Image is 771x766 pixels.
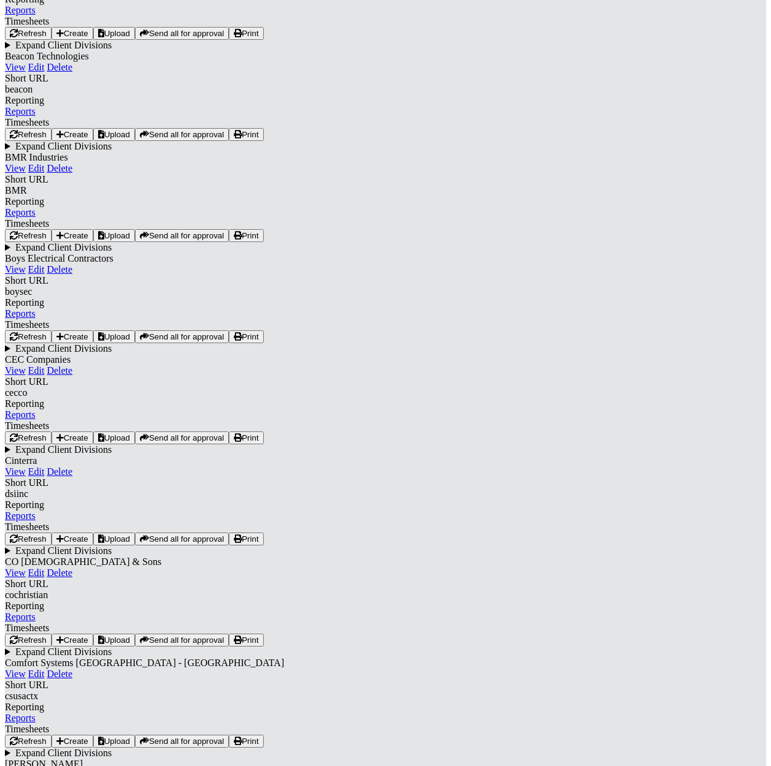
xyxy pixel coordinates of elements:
a: Edit [28,567,45,578]
summary: Expand Client Divisions [5,242,766,253]
button: Print [229,27,263,40]
button: Send all for approval [135,330,229,343]
div: Reporting [5,398,766,409]
button: Print [229,634,263,647]
div: cecco [5,387,766,398]
a: Delete [47,62,72,72]
span: Cinterra [5,455,37,466]
button: Create [52,533,93,545]
a: Edit [28,163,45,173]
button: Refresh [5,533,52,545]
a: View [5,62,26,72]
button: Upload [93,735,135,748]
button: Print [229,128,263,141]
div: beacon [5,84,766,95]
div: Short URL [5,477,766,488]
a: Delete [47,466,72,477]
summary: Expand Client Divisions [5,545,766,556]
summary: Expand Client Divisions [5,343,766,354]
a: Reports [5,713,36,723]
div: Reporting [5,95,766,106]
button: Upload [93,533,135,545]
summary: Expand Client Divisions [5,40,766,51]
button: Create [52,330,93,343]
summary: Expand Client Divisions [5,748,766,759]
a: Reports [5,5,36,15]
div: Timesheets [5,319,766,330]
a: Edit [28,264,45,275]
div: Reporting [5,196,766,207]
button: Print [229,229,263,242]
a: Edit [28,365,45,376]
button: Create [52,634,93,647]
a: Delete [47,669,72,679]
a: Edit [28,62,45,72]
a: Edit [28,669,45,679]
button: Print [229,431,263,444]
button: Print [229,735,263,748]
button: Send all for approval [135,128,229,141]
div: Short URL [5,578,766,590]
div: Reporting [5,601,766,612]
div: Timesheets [5,623,766,634]
div: Short URL [5,376,766,387]
a: Delete [47,264,72,275]
button: Upload [93,431,135,444]
div: Reporting [5,702,766,713]
div: Timesheets [5,724,766,735]
summary: Expand Client Divisions [5,647,766,658]
button: Create [52,27,93,40]
div: BMR [5,185,766,196]
a: Delete [47,365,72,376]
button: Print [229,533,263,545]
button: Upload [93,128,135,141]
span: Beacon Technologies [5,51,89,61]
span: CO [DEMOGRAPHIC_DATA] & Sons [5,556,161,567]
button: Refresh [5,229,52,242]
a: Reports [5,106,36,116]
div: Timesheets [5,218,766,229]
a: Edit [28,466,45,477]
span: BMR Industries [5,152,68,162]
div: Timesheets [5,420,766,431]
button: Send all for approval [135,431,229,444]
a: View [5,264,26,275]
button: Refresh [5,128,52,141]
a: Delete [47,567,72,578]
div: Short URL [5,73,766,84]
summary: Expand Client Divisions [5,141,766,152]
div: boysec [5,286,766,297]
a: View [5,669,26,679]
a: Reports [5,409,36,420]
button: Send all for approval [135,735,229,748]
div: Reporting [5,297,766,308]
a: Delete [47,163,72,173]
span: CEC Companies [5,354,71,365]
button: Upload [93,27,135,40]
a: View [5,466,26,477]
button: Refresh [5,330,52,343]
button: Refresh [5,634,52,647]
button: Send all for approval [135,533,229,545]
a: View [5,365,26,376]
button: Send all for approval [135,27,229,40]
div: Short URL [5,275,766,286]
div: Reporting [5,499,766,510]
button: Refresh [5,27,52,40]
a: Reports [5,510,36,521]
div: Timesheets [5,521,766,533]
div: Short URL [5,174,766,185]
button: Upload [93,229,135,242]
button: Refresh [5,431,52,444]
a: View [5,163,26,173]
a: View [5,567,26,578]
button: Send all for approval [135,229,229,242]
a: Reports [5,207,36,218]
button: Create [52,735,93,748]
summary: Expand Client Divisions [5,444,766,455]
div: Short URL [5,680,766,691]
div: cochristian [5,590,766,601]
button: Create [52,431,93,444]
a: Reports [5,612,36,622]
span: Comfort Systems [GEOGRAPHIC_DATA] - [GEOGRAPHIC_DATA] [5,658,284,668]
